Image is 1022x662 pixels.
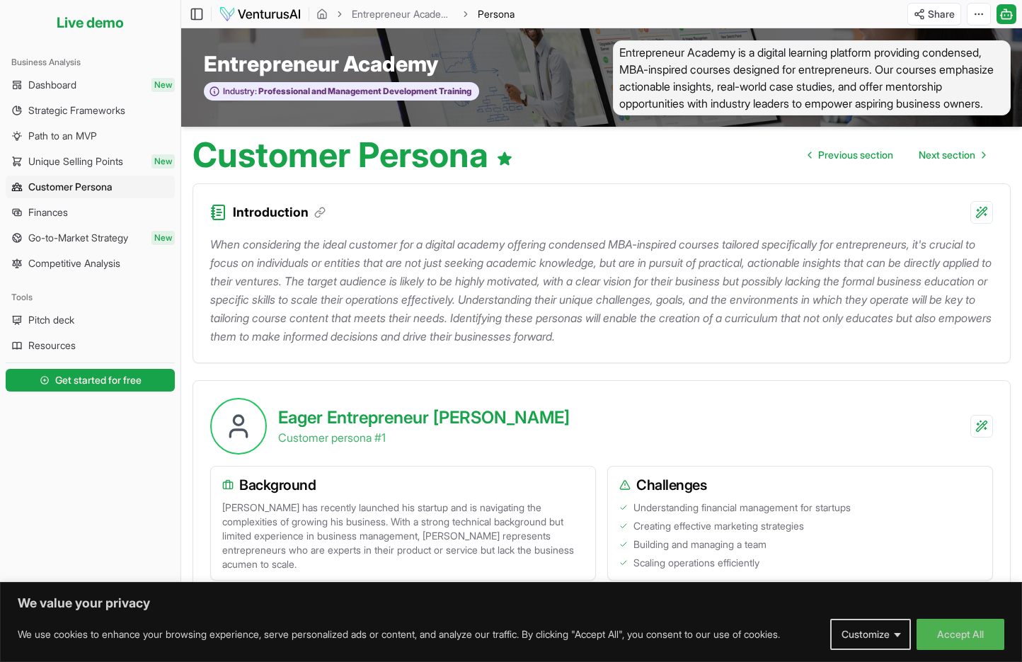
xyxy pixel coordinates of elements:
button: Customize [830,619,911,650]
a: Entrepreneur Academy [352,7,454,21]
span: Creating effective marketing strategies [633,519,804,533]
span: Competitive Analysis [28,256,120,270]
span: Go-to-Market Strategy [28,231,128,245]
a: Competitive Analysis [6,252,175,275]
a: Go to next page [907,141,997,169]
a: Pitch deck [6,309,175,331]
span: Next section [919,148,975,162]
p: Customer persona # 1 [278,429,570,446]
a: Resources [6,334,175,357]
a: Go-to-Market StrategyNew [6,227,175,249]
p: We use cookies to enhance your browsing experience, serve personalized ads or content, and analyz... [18,626,780,643]
p: We value your privacy [18,595,1004,612]
span: Entrepreneur Academy [204,51,438,76]
span: Pitch deck [28,313,74,327]
span: New [151,231,175,245]
span: Building and managing a team [633,537,766,552]
img: logo [219,6,302,23]
nav: breadcrumb [316,7,515,21]
h3: Background [222,475,584,495]
button: Share [907,3,961,25]
button: Get started for free [6,369,175,392]
h3: Introduction [233,202,326,222]
a: Path to an MVP [6,125,175,147]
span: New [151,78,175,92]
span: Persona [478,7,515,21]
span: Unique Selling Points [28,154,123,169]
a: DashboardNew [6,74,175,96]
h1: Customer Persona [193,138,513,172]
span: Path to an MVP [28,129,97,143]
span: Finances [28,205,68,219]
a: Customer Persona [6,176,175,198]
span: Strategic Frameworks [28,103,125,118]
span: Professional and Management Development Training [257,86,471,97]
span: Share [928,7,955,21]
h3: Challenges [619,475,981,495]
span: Scaling operations efficiently [633,556,759,570]
a: Strategic Frameworks [6,99,175,122]
a: Finances [6,201,175,224]
div: Business Analysis [6,51,175,74]
span: Industry: [223,86,257,97]
span: Get started for free [55,373,142,387]
p: [PERSON_NAME] has recently launched his startup and is navigating the complexities of growing his... [222,501,584,571]
span: Previous section [818,148,893,162]
span: Customer Persona [28,180,113,194]
button: Accept All [917,619,1004,650]
p: When considering the ideal customer for a digital academy offering condensed MBA-inspired courses... [210,235,993,346]
button: Industry:Professional and Management Development Training [204,82,479,101]
h2: Eager Entrepreneur [PERSON_NAME] [278,406,570,429]
div: Tools [6,286,175,309]
span: Dashboard [28,78,76,92]
span: Understanding financial management for startups [633,501,851,515]
span: Entrepreneur Academy is a digital learning platform providing condensed, MBA-inspired courses des... [613,40,1011,115]
nav: pagination [797,141,997,169]
a: Unique Selling PointsNew [6,150,175,173]
a: Go to previous page [797,141,905,169]
span: Resources [28,338,76,353]
a: Get started for free [6,366,175,394]
span: New [151,154,175,169]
